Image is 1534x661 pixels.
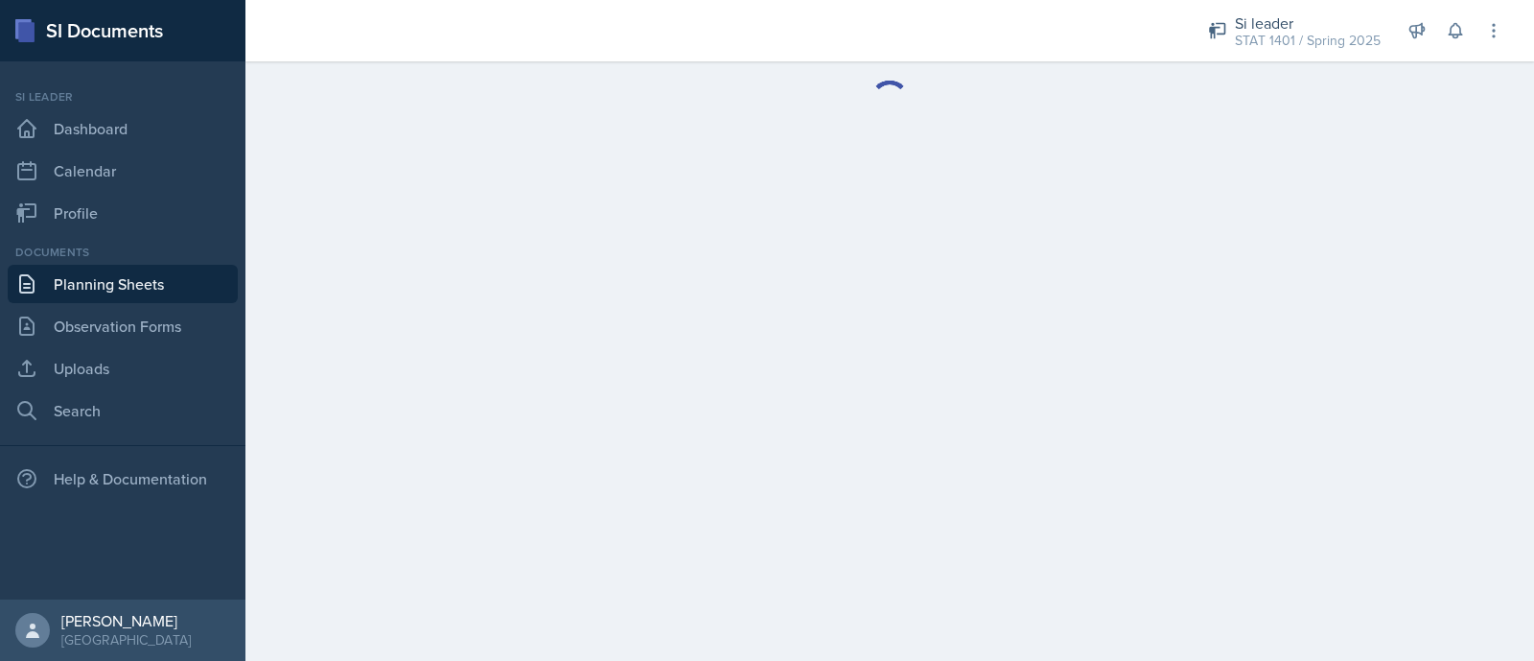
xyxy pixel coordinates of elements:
div: STAT 1401 / Spring 2025 [1235,31,1381,51]
a: Calendar [8,152,238,190]
a: Profile [8,194,238,232]
div: [PERSON_NAME] [61,611,191,630]
div: Si leader [1235,12,1381,35]
a: Observation Forms [8,307,238,345]
div: Documents [8,244,238,261]
div: [GEOGRAPHIC_DATA] [61,630,191,649]
a: Search [8,391,238,430]
a: Planning Sheets [8,265,238,303]
a: Uploads [8,349,238,388]
div: Si leader [8,88,238,106]
div: Help & Documentation [8,460,238,498]
a: Dashboard [8,109,238,148]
